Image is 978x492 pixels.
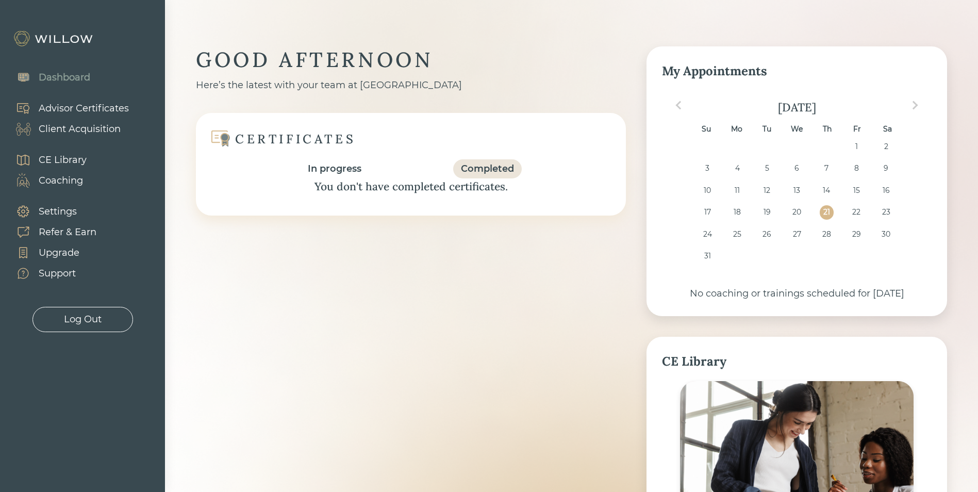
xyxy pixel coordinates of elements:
div: Choose Tuesday, August 19th, 2025 [760,205,774,219]
div: My Appointments [662,62,932,80]
div: Completed [461,162,514,176]
a: CE Library [5,150,87,170]
div: Refer & Earn [39,225,96,239]
div: Dashboard [39,71,90,85]
div: Choose Saturday, August 9th, 2025 [879,161,893,175]
img: Willow [13,30,95,47]
a: Upgrade [5,242,96,263]
a: Refer & Earn [5,222,96,242]
div: In progress [308,162,361,176]
div: CERTIFICATES [235,131,356,147]
div: Sa [881,122,894,136]
div: Choose Friday, August 1st, 2025 [850,140,864,154]
div: Choose Saturday, August 23rd, 2025 [879,205,893,219]
div: Here’s the latest with your team at [GEOGRAPHIC_DATA] [196,78,626,92]
div: Advisor Certificates [39,102,129,116]
div: Client Acquisition [39,122,121,136]
div: Tu [759,122,773,136]
div: Choose Friday, August 22nd, 2025 [850,205,864,219]
div: [DATE] [662,100,932,114]
div: month 2025-08 [666,140,929,271]
a: Dashboard [5,67,90,88]
div: Choose Monday, August 4th, 2025 [730,161,744,175]
div: Choose Monday, August 25th, 2025 [730,227,744,241]
div: Choose Wednesday, August 27th, 2025 [790,227,804,241]
div: You don't have completed certificates. [217,178,605,195]
div: Choose Friday, August 29th, 2025 [850,227,864,241]
div: Choose Sunday, August 10th, 2025 [701,184,715,198]
div: Choose Wednesday, August 13th, 2025 [790,184,804,198]
div: Coaching [39,174,83,188]
div: Choose Thursday, August 21st, 2025 [820,205,834,219]
div: Choose Tuesday, August 12th, 2025 [760,184,774,198]
div: Choose Friday, August 8th, 2025 [850,161,864,175]
div: Choose Wednesday, August 6th, 2025 [790,161,804,175]
div: CE Library [39,153,87,167]
a: Settings [5,201,96,222]
div: Choose Sunday, August 3rd, 2025 [701,161,715,175]
div: Choose Thursday, August 28th, 2025 [820,227,834,241]
div: Choose Sunday, August 17th, 2025 [701,205,715,219]
div: Mo [730,122,743,136]
div: Log Out [64,313,102,326]
div: Choose Tuesday, August 5th, 2025 [760,161,774,175]
button: Previous Month [670,97,687,113]
a: Client Acquisition [5,119,129,139]
div: Th [820,122,834,136]
div: Choose Saturday, August 16th, 2025 [879,184,893,198]
div: Su [699,122,713,136]
div: GOOD AFTERNOON [196,46,626,73]
div: Choose Wednesday, August 20th, 2025 [790,205,804,219]
div: Support [39,267,76,281]
div: Choose Tuesday, August 26th, 2025 [760,227,774,241]
div: Choose Sunday, August 31st, 2025 [701,249,715,263]
div: Choose Saturday, August 30th, 2025 [879,227,893,241]
div: Choose Monday, August 18th, 2025 [730,205,744,219]
div: Settings [39,205,77,219]
div: No coaching or trainings scheduled for [DATE] [662,287,932,301]
div: Choose Thursday, August 14th, 2025 [820,184,834,198]
button: Next Month [907,97,923,113]
div: Choose Thursday, August 7th, 2025 [820,161,834,175]
div: CE Library [662,352,932,371]
div: Upgrade [39,246,79,260]
div: Choose Friday, August 15th, 2025 [850,184,864,198]
div: Choose Sunday, August 24th, 2025 [701,227,715,241]
div: We [790,122,804,136]
a: Advisor Certificates [5,98,129,119]
div: Choose Saturday, August 2nd, 2025 [879,140,893,154]
div: Choose Monday, August 11th, 2025 [730,184,744,198]
a: Coaching [5,170,87,191]
div: Fr [850,122,864,136]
